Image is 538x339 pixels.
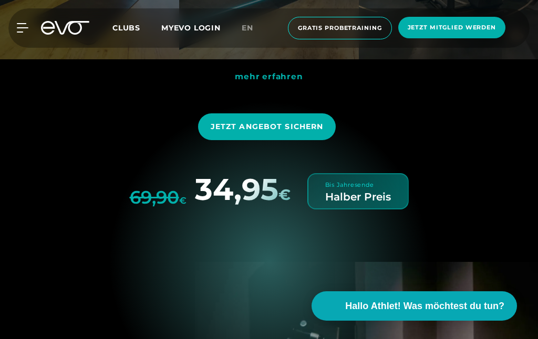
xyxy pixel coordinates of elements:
a: Jetzt Angebot sichern [198,105,340,148]
span: Gratis Probetraining [298,24,382,33]
a: Gratis Probetraining [285,17,395,39]
span: Hallo Athlet! Was möchtest du tun? [345,299,504,313]
div: Bis Jahresende [325,181,374,189]
div: 34,95 [187,174,291,209]
span: € [278,185,291,204]
a: en [242,22,266,34]
a: Clubs [112,23,161,33]
span: € [179,195,187,206]
s: 69,90 [130,186,179,208]
button: Hallo Athlet! Was möchtest du tun? [312,291,517,321]
a: mehr erfahren [235,71,303,81]
a: MYEVO LOGIN [161,23,221,33]
a: Jetzt Mitglied werden [395,17,509,39]
span: Jetzt Angebot sichern [211,121,324,132]
div: Halber Preis [325,192,391,202]
span: Clubs [112,23,140,33]
span: Jetzt Mitglied werden [408,23,496,32]
span: en [242,23,253,33]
